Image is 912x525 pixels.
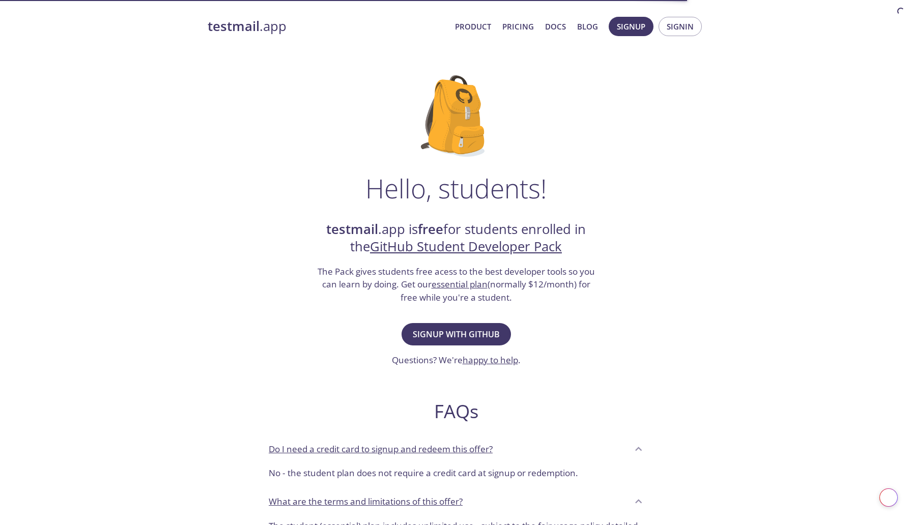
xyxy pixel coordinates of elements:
div: Do I need a credit card to signup and redeem this offer? [261,462,651,488]
span: Signin [667,20,694,33]
a: Pricing [502,20,534,33]
strong: free [418,220,443,238]
span: Signup [617,20,645,33]
p: Do I need a credit card to signup and redeem this offer? [269,443,493,456]
button: Signup [609,17,653,36]
h2: FAQs [261,400,651,423]
a: GitHub Student Developer Pack [370,238,562,255]
div: What are the terms and limitations of this offer? [261,488,651,515]
a: Product [455,20,491,33]
a: testmail.app [208,18,447,35]
span: Signup with GitHub [413,327,500,341]
strong: testmail [208,17,260,35]
a: Blog [577,20,598,33]
h3: The Pack gives students free acess to the best developer tools so you can learn by doing. Get our... [316,265,596,304]
div: Do I need a credit card to signup and redeem this offer? [261,435,651,462]
p: What are the terms and limitations of this offer? [269,495,463,508]
a: Docs [545,20,566,33]
img: github-student-backpack.png [421,75,492,157]
button: Signin [659,17,702,36]
a: essential plan [432,278,488,290]
h1: Hello, students! [365,173,547,203]
p: No - the student plan does not require a credit card at signup or redemption. [269,466,643,480]
a: happy to help [463,354,518,366]
h3: Questions? We're . [392,354,521,367]
strong: testmail [326,220,378,238]
h2: .app is for students enrolled in the [316,221,596,256]
button: Signup with GitHub [402,323,511,345]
